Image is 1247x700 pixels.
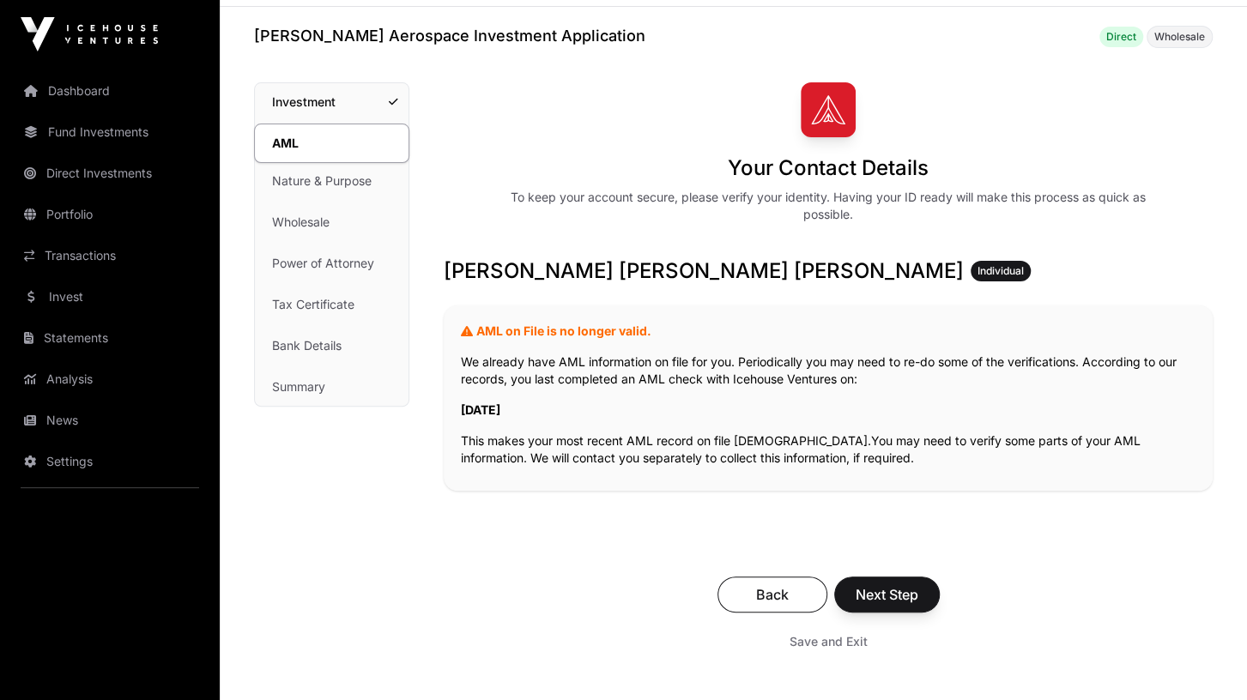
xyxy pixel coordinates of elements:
[717,576,827,612] button: Back
[254,124,409,163] a: AML
[255,327,409,365] a: Bank Details
[14,401,206,439] a: News
[461,353,1196,388] p: We already have AML information on file for you. Periodically you may need to re-do some of the v...
[1154,30,1205,44] span: Wholesale
[739,584,806,605] span: Back
[461,401,1196,419] p: [DATE]
[461,323,1196,340] h2: AML on File is no longer valid.
[461,432,1196,467] p: This makes your most recent AML record on file [DEMOGRAPHIC_DATA].
[801,82,856,137] img: Dawn Aerospace
[21,17,158,51] img: Icehouse Ventures Logo
[255,203,409,241] a: Wholesale
[254,24,645,48] h1: [PERSON_NAME] Aerospace Investment Application
[978,264,1024,278] span: Individual
[14,196,206,233] a: Portfolio
[14,319,206,357] a: Statements
[856,584,918,605] span: Next Step
[255,368,409,406] a: Summary
[255,286,409,323] a: Tax Certificate
[14,154,206,192] a: Direct Investments
[769,626,888,657] button: Save and Exit
[255,83,409,121] a: Investment
[14,113,206,151] a: Fund Investments
[728,154,929,182] h1: Your Contact Details
[444,257,1213,285] h3: [PERSON_NAME] [PERSON_NAME] [PERSON_NAME]
[1161,618,1247,700] iframe: Chat Widget
[14,278,206,316] a: Invest
[255,162,409,200] a: Nature & Purpose
[14,237,206,275] a: Transactions
[14,360,206,398] a: Analysis
[255,244,409,282] a: Power of Attorney
[1106,30,1136,44] span: Direct
[499,189,1158,223] div: To keep your account secure, please verify your identity. Having your ID ready will make this pro...
[834,576,940,612] button: Next Step
[790,633,868,650] span: Save and Exit
[14,72,206,110] a: Dashboard
[14,443,206,480] a: Settings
